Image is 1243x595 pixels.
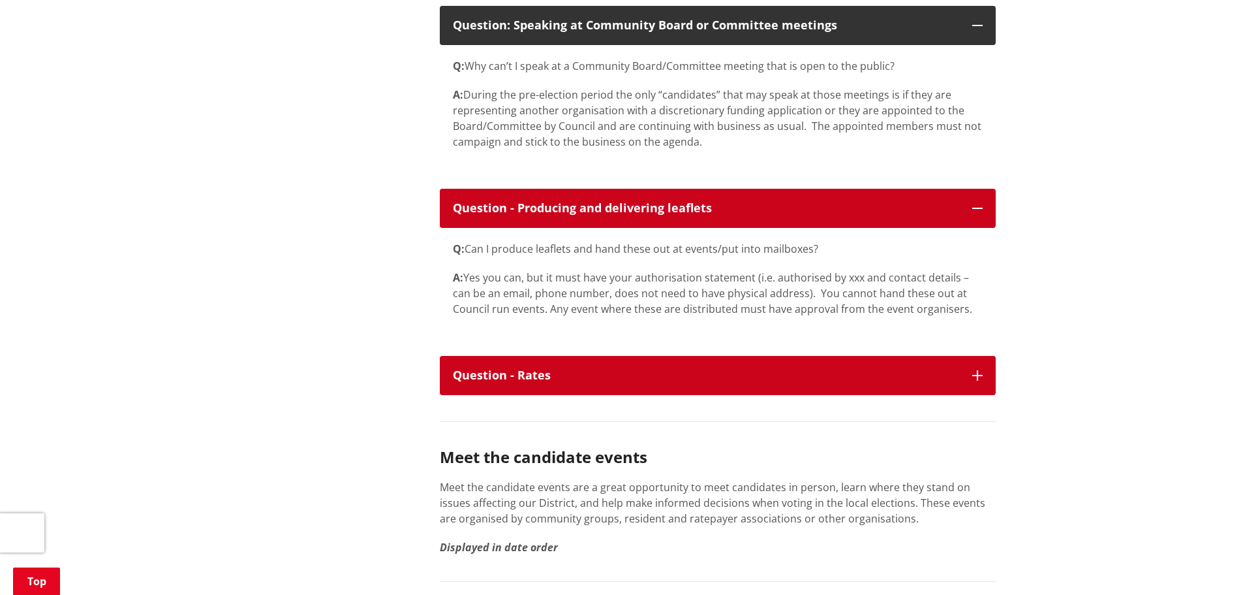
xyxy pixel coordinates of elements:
[440,6,996,45] button: Question: Speaking at Community Board or Committee meetings
[440,189,996,228] button: Question - Producing and delivering leaflets
[453,87,983,150] p: During the pre-election period the only “candidates” that may speak at those meetings is if they ...
[440,479,996,526] p: Meet the candidate events are a great opportunity to meet candidates in person, learn where they ...
[453,88,463,102] strong: A:
[453,19,959,32] div: Question: Speaking at Community Board or Committee meetings
[440,356,996,395] button: Question - Rates
[453,241,983,257] p: Can I produce leaflets and hand these out at events/put into mailboxes?
[440,540,558,555] em: Displayed in date order
[1183,540,1230,587] iframe: Messenger Launcher
[453,369,959,382] div: Question - Rates
[453,202,959,215] div: Question - Producing and delivering leaflets
[453,270,463,285] strong: A:
[440,446,647,468] strong: Meet the candidate events
[453,59,465,73] strong: Q:
[453,242,465,256] strong: Q:
[13,568,60,595] a: Top
[453,58,983,74] p: Why can’t I speak at a Community Board/Committee meeting that is open to the public?
[453,270,983,317] p: Yes you can, but it must have your authorisation statement (i.e. authorised by xxx and contact de...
